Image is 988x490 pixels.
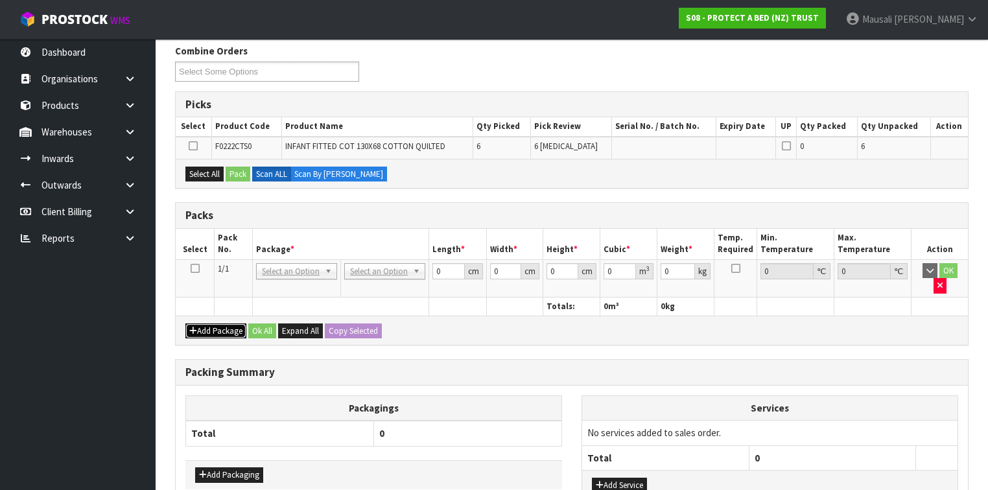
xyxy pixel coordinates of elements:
[262,264,320,279] span: Select an Option
[930,117,968,136] th: Action
[891,263,908,279] div: ℃
[857,117,930,136] th: Qty Unpacked
[285,141,445,152] span: INFANT FITTED COT 130X68 COTTON QUILTED
[578,263,596,279] div: cm
[195,467,263,483] button: Add Packaging
[253,229,429,259] th: Package
[350,264,408,279] span: Select an Option
[186,396,562,421] th: Packagings
[186,421,374,446] th: Total
[834,229,912,259] th: Max. Temperature
[939,263,958,279] button: OK
[41,11,108,28] span: ProStock
[175,44,248,58] label: Combine Orders
[185,323,246,339] button: Add Package
[755,452,760,464] span: 0
[582,421,958,445] td: No services added to sales order.
[534,141,598,152] span: 6 [MEDICAL_DATA]
[800,141,804,152] span: 0
[429,229,486,259] th: Length
[776,117,797,136] th: UP
[604,301,608,312] span: 0
[543,229,600,259] th: Height
[661,301,665,312] span: 0
[215,141,252,152] span: F0222CTS0
[531,117,611,136] th: Pick Review
[252,167,291,182] label: Scan ALL
[473,117,531,136] th: Qty Picked
[686,12,819,23] strong: S08 - PROTECT A BED (NZ) TRUST
[679,8,826,29] a: S08 - PROTECT A BED (NZ) TRUST
[218,263,229,274] span: 1/1
[695,263,711,279] div: kg
[757,229,834,259] th: Min. Temperature
[282,325,319,336] span: Expand All
[582,445,749,470] th: Total
[282,117,473,136] th: Product Name
[611,117,716,136] th: Serial No. / Batch No.
[110,14,130,27] small: WMS
[226,167,250,182] button: Pack
[912,229,968,259] th: Action
[19,11,36,27] img: cube-alt.png
[814,263,830,279] div: ℃
[465,263,483,279] div: cm
[379,427,384,439] span: 0
[657,229,714,259] th: Weight
[636,263,653,279] div: m
[646,264,650,273] sup: 3
[278,323,323,339] button: Expand All
[185,99,958,111] h3: Picks
[600,297,657,316] th: m³
[861,141,865,152] span: 6
[582,396,958,421] th: Services
[185,167,224,182] button: Select All
[211,117,281,136] th: Product Code
[862,13,892,25] span: Mausali
[521,263,539,279] div: cm
[325,323,382,339] button: Copy Selected
[215,229,253,259] th: Pack No.
[894,13,964,25] span: [PERSON_NAME]
[716,117,776,136] th: Expiry Date
[176,229,215,259] th: Select
[176,117,211,136] th: Select
[600,229,657,259] th: Cubic
[185,366,958,379] h3: Packing Summary
[714,229,757,259] th: Temp. Required
[797,117,858,136] th: Qty Packed
[476,141,480,152] span: 6
[486,229,543,259] th: Width
[290,167,387,182] label: Scan By [PERSON_NAME]
[657,297,714,316] th: kg
[185,209,958,222] h3: Packs
[248,323,276,339] button: Ok All
[543,297,600,316] th: Totals:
